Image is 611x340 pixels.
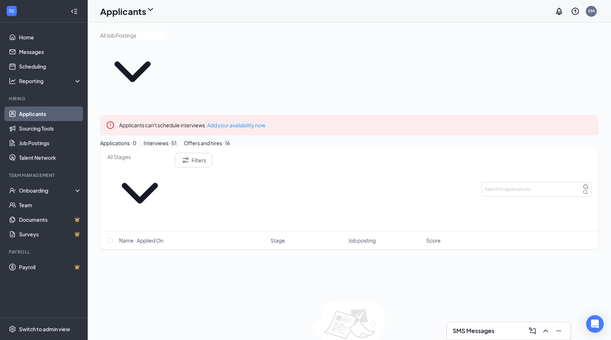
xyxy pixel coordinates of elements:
div: Team Management [9,172,80,178]
button: ComposeMessage [527,325,538,337]
svg: Notifications [555,7,563,16]
a: Messages [19,45,81,59]
a: Applicants [19,107,81,121]
div: Open Intercom Messenger [586,315,604,333]
span: Stage [270,237,285,244]
svg: ComposeMessage [528,327,537,335]
svg: ChevronDown [100,39,165,104]
input: Search in applications [482,182,591,197]
a: Team [19,198,81,212]
input: All Stages [107,153,172,161]
span: Job posting [348,237,376,244]
a: SurveysCrown [19,227,81,242]
input: All Job Postings [100,31,165,39]
a: Add your availability now [207,122,265,128]
div: Switch to admin view [19,325,70,333]
a: DocumentsCrown [19,212,81,227]
button: Minimize [553,325,565,337]
button: ChevronUp [540,325,551,337]
div: Reporting [19,77,82,85]
div: Onboarding [19,187,75,194]
div: Applications · 0 [100,139,136,147]
svg: Analysis [9,77,16,85]
span: Applicants can't schedule interviews. [119,122,265,128]
a: Talent Network [19,150,81,165]
div: Hiring [9,96,80,102]
button: Filter Filters [175,153,212,167]
span: Score [426,237,441,244]
h3: SMS Messages [453,327,494,335]
a: Sourcing Tools [19,121,81,136]
a: Job Postings [19,136,81,150]
svg: Minimize [554,327,563,335]
svg: UserCheck [9,187,16,194]
div: Offers and hires · 16 [184,139,230,147]
svg: ChevronDown [107,161,172,225]
div: Interviews · 51 [144,139,177,147]
svg: Collapse [71,8,78,15]
span: Name · Applied On [119,237,163,244]
svg: ChevronDown [146,5,155,14]
svg: MagnifyingGlass [583,184,589,190]
h1: Applicants [100,5,146,18]
a: PayrollCrown [19,260,81,274]
div: Payroll [9,249,80,255]
svg: Settings [9,325,16,333]
svg: Filter [181,156,190,165]
svg: Error [106,121,115,130]
svg: WorkstreamLogo [8,7,15,15]
a: Scheduling [19,59,81,74]
svg: QuestionInfo [571,7,580,16]
div: FM [588,8,595,14]
svg: ChevronUp [541,327,550,335]
a: Home [19,30,81,45]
